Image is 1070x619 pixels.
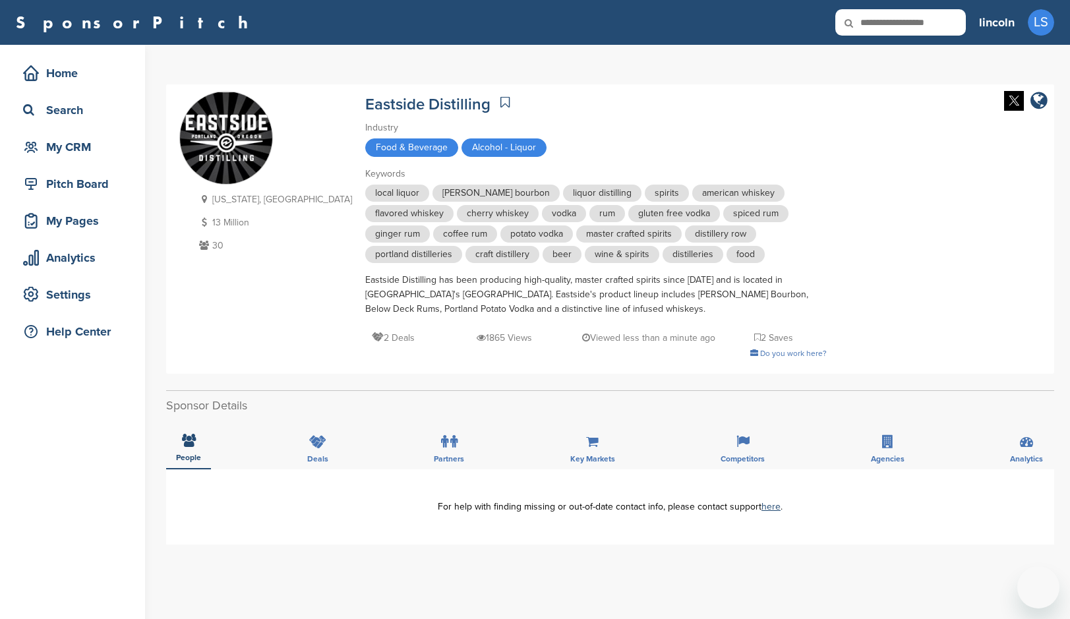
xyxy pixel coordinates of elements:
[543,246,581,263] span: beer
[582,330,715,346] p: Viewed less than a minute ago
[365,225,430,243] span: ginger rum
[432,185,560,202] span: [PERSON_NAME] bourbon
[20,135,132,159] div: My CRM
[20,283,132,307] div: Settings
[176,454,201,461] span: People
[979,13,1015,32] h3: lincoln
[13,169,132,199] a: Pitch Board
[13,58,132,88] a: Home
[365,167,827,181] div: Keywords
[13,95,132,125] a: Search
[628,205,720,222] span: gluten free vodka
[1010,455,1043,463] span: Analytics
[750,349,827,358] a: Do you work here?
[365,273,827,316] div: Eastside Distilling has been producing high-quality, master crafted spirits since [DATE] and is l...
[16,14,256,31] a: SponsorPitch
[727,246,765,263] span: food
[13,132,132,162] a: My CRM
[692,185,785,202] span: american whiskey
[461,138,547,157] span: Alcohol - Liquor
[20,320,132,343] div: Help Center
[576,225,682,243] span: master crafted spirits
[477,330,532,346] p: 1865 Views
[760,349,827,358] span: Do you work here?
[589,205,625,222] span: rum
[1030,91,1048,113] a: company link
[180,92,272,185] img: Sponsorpitch & Eastside Distilling
[434,455,464,463] span: Partners
[1028,9,1054,36] span: LS
[570,455,615,463] span: Key Markets
[20,246,132,270] div: Analytics
[20,61,132,85] div: Home
[13,206,132,236] a: My Pages
[365,138,458,157] span: Food & Beverage
[761,501,781,512] a: here
[186,502,1034,512] div: For help with finding missing or out-of-date contact info, please contact support .
[585,246,659,263] span: wine & spirits
[542,205,586,222] span: vodka
[13,280,132,310] a: Settings
[1004,91,1024,111] img: Twitter white
[13,316,132,347] a: Help Center
[500,225,573,243] span: potato vodka
[196,214,352,231] p: 13 Million
[166,397,1054,415] h2: Sponsor Details
[457,205,539,222] span: cherry whiskey
[307,455,328,463] span: Deals
[979,8,1015,37] a: lincoln
[365,121,827,135] div: Industry
[645,185,689,202] span: spirits
[365,205,454,222] span: flavored whiskey
[20,98,132,122] div: Search
[465,246,539,263] span: craft distillery
[433,225,497,243] span: coffee rum
[365,95,490,114] a: Eastside Distilling
[563,185,641,202] span: liquor distilling
[20,172,132,196] div: Pitch Board
[685,225,756,243] span: distillery row
[365,185,429,202] span: local liquor
[13,243,132,273] a: Analytics
[721,455,765,463] span: Competitors
[663,246,723,263] span: distilleries
[365,246,462,263] span: portland distilleries
[871,455,905,463] span: Agencies
[723,205,788,222] span: spiced rum
[20,209,132,233] div: My Pages
[372,330,415,346] p: 2 Deals
[196,237,352,254] p: 30
[754,330,793,346] p: 2 Saves
[196,191,352,208] p: [US_STATE], [GEOGRAPHIC_DATA]
[1017,566,1059,608] iframe: Button to launch messaging window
